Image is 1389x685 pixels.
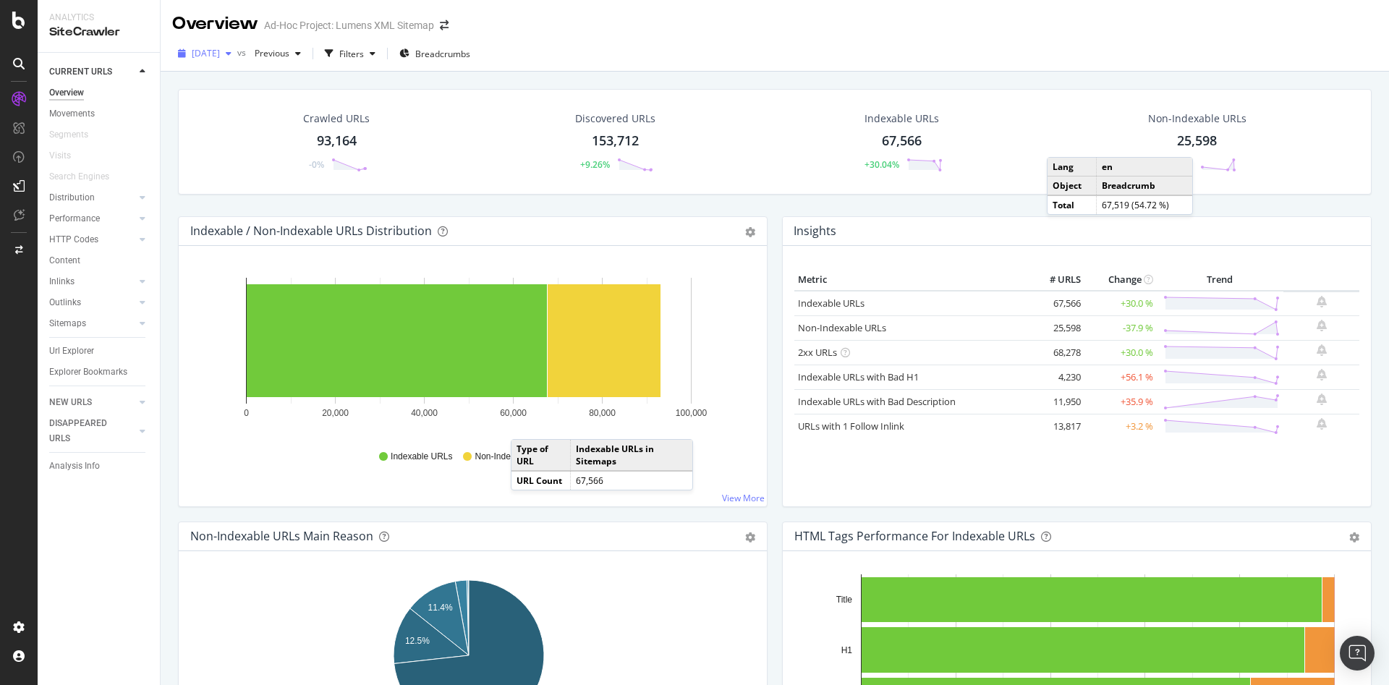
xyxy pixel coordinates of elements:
[49,395,135,410] a: NEW URLS
[1048,158,1096,176] td: Lang
[49,316,135,331] a: Sitemaps
[49,85,150,101] a: Overview
[1084,291,1157,316] td: +30.0 %
[49,148,71,163] div: Visits
[1317,320,1327,331] div: bell-plus
[1084,315,1157,340] td: -37.9 %
[49,211,100,226] div: Performance
[1084,389,1157,414] td: +35.9 %
[49,106,150,122] a: Movements
[49,344,94,359] div: Url Explorer
[798,346,837,359] a: 2xx URLs
[394,42,476,65] button: Breadcrumbs
[865,158,899,171] div: +30.04%
[1027,340,1084,365] td: 68,278
[794,529,1035,543] div: HTML Tags Performance for Indexable URLs
[192,47,220,59] span: 2025 Sep. 26th
[1177,132,1217,150] div: 25,598
[49,106,95,122] div: Movements
[570,471,692,490] td: 67,566
[49,459,100,474] div: Analysis Info
[798,321,886,334] a: Non-Indexable URLs
[1317,393,1327,405] div: bell-plus
[798,420,904,433] a: URLs with 1 Follow Inlink
[722,492,765,504] a: View More
[190,224,432,238] div: Indexable / Non-Indexable URLs Distribution
[428,603,453,613] text: 11.4%
[798,395,956,408] a: Indexable URLs with Bad Description
[264,18,434,33] div: Ad-Hoc Project: Lumens XML Sitemap
[1148,111,1246,126] div: Non-Indexable URLs
[841,645,853,655] text: H1
[1048,176,1096,196] td: Object
[570,440,692,471] td: Indexable URLs in Sitemaps
[49,24,148,41] div: SiteCrawler
[592,132,639,150] div: 153,712
[1027,365,1084,389] td: 4,230
[172,12,258,36] div: Overview
[575,111,655,126] div: Discovered URLs
[249,47,289,59] span: Previous
[49,12,148,24] div: Analytics
[172,42,237,65] button: [DATE]
[49,190,135,205] a: Distribution
[405,636,430,646] text: 12.5%
[794,221,836,241] h4: Insights
[1340,636,1375,671] div: Open Intercom Messenger
[303,111,370,126] div: Crawled URLs
[1027,315,1084,340] td: 25,598
[836,595,853,605] text: Title
[1084,414,1157,438] td: +3.2 %
[49,274,135,289] a: Inlinks
[500,408,527,418] text: 60,000
[1027,291,1084,316] td: 67,566
[49,169,109,184] div: Search Engines
[49,416,135,446] a: DISAPPEARED URLS
[249,42,307,65] button: Previous
[49,127,88,142] div: Segments
[49,295,135,310] a: Outlinks
[676,408,708,418] text: 100,000
[49,232,135,247] a: HTTP Codes
[1084,340,1157,365] td: +30.0 %
[237,46,249,59] span: vs
[1317,418,1327,430] div: bell-plus
[49,253,150,268] a: Content
[1096,195,1192,214] td: 67,519 (54.72 %)
[319,42,381,65] button: Filters
[49,459,150,474] a: Analysis Info
[49,232,98,247] div: HTTP Codes
[798,297,865,310] a: Indexable URLs
[49,295,81,310] div: Outlinks
[317,132,357,150] div: 93,164
[49,365,150,380] a: Explorer Bookmarks
[190,529,373,543] div: Non-Indexable URLs Main Reason
[309,158,324,171] div: -0%
[1317,296,1327,307] div: bell-plus
[865,111,939,126] div: Indexable URLs
[1157,269,1283,291] th: Trend
[440,20,449,30] div: arrow-right-arrow-left
[49,365,127,380] div: Explorer Bookmarks
[49,344,150,359] a: Url Explorer
[1317,369,1327,380] div: bell-plus
[1027,269,1084,291] th: # URLS
[475,451,555,463] span: Non-Indexable URLs
[49,127,103,142] a: Segments
[1096,176,1192,196] td: Breadcrumb
[49,64,112,80] div: CURRENT URLS
[882,132,922,150] div: 67,566
[1349,532,1359,543] div: gear
[1317,344,1327,356] div: bell-plus
[49,169,124,184] a: Search Engines
[1048,195,1096,214] td: Total
[244,408,249,418] text: 0
[190,269,747,437] svg: A chart.
[49,211,135,226] a: Performance
[49,416,122,446] div: DISAPPEARED URLS
[798,370,919,383] a: Indexable URLs with Bad H1
[511,471,570,490] td: URL Count
[49,64,135,80] a: CURRENT URLS
[391,451,452,463] span: Indexable URLs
